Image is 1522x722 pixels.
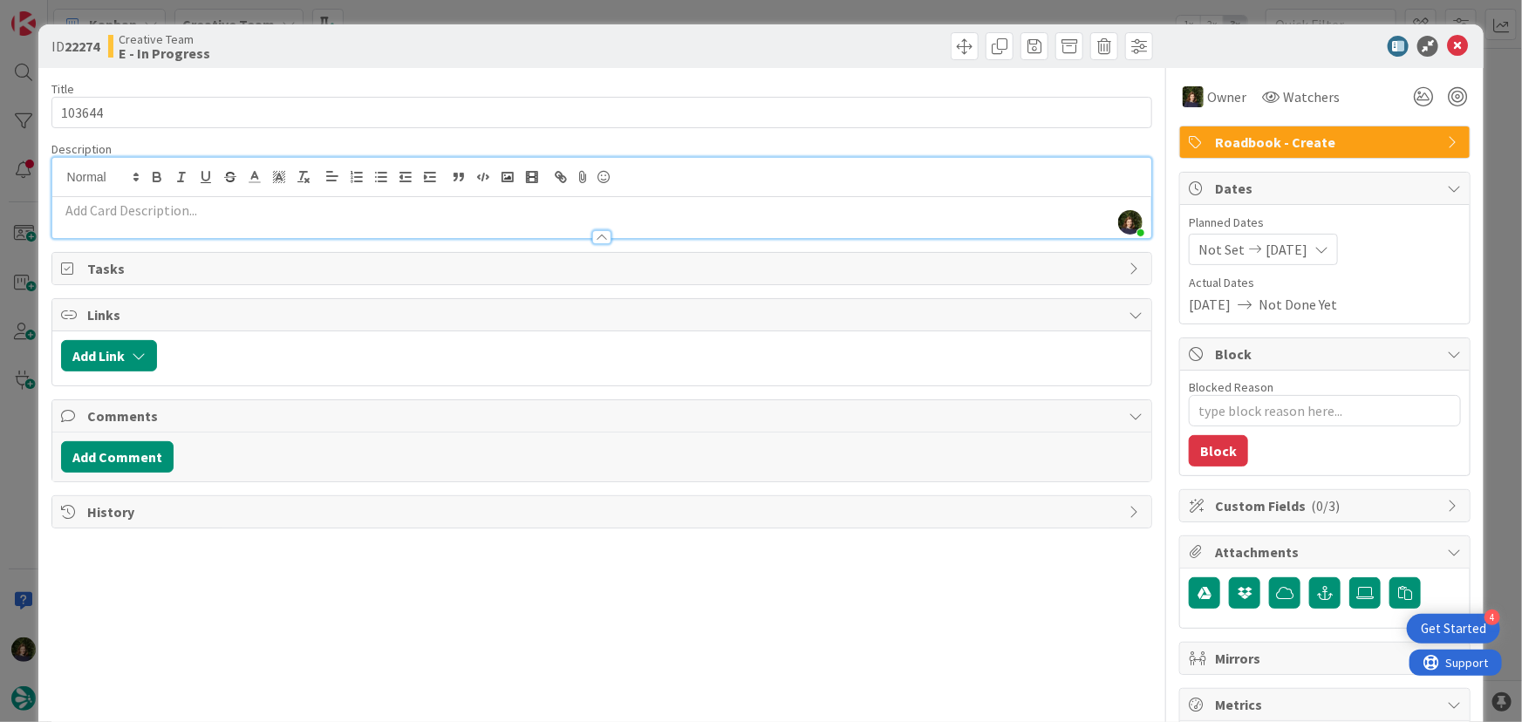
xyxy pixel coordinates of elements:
label: Title [51,81,74,97]
input: type card name here... [51,97,1153,128]
span: Watchers [1283,86,1340,107]
label: Blocked Reason [1189,379,1273,395]
span: ( 0/3 ) [1311,497,1340,514]
span: Actual Dates [1189,274,1461,292]
span: Attachments [1215,541,1438,562]
span: Planned Dates [1189,214,1461,232]
span: Creative Team [119,32,210,46]
b: 22274 [65,37,99,55]
button: Add Comment [61,441,174,473]
span: Comments [87,405,1121,426]
img: OSJL0tKbxWQXy8f5HcXbcaBiUxSzdGq2.jpg [1118,210,1143,235]
button: Add Link [61,340,157,371]
button: Block [1189,435,1248,467]
span: Owner [1207,86,1246,107]
span: Metrics [1215,694,1438,715]
span: Custom Fields [1215,495,1438,516]
b: E - In Progress [119,46,210,60]
span: Links [87,304,1121,325]
span: Dates [1215,178,1438,199]
span: Description [51,141,112,157]
div: Open Get Started checklist, remaining modules: 4 [1407,614,1500,644]
span: [DATE] [1189,294,1231,315]
span: Block [1215,344,1438,364]
span: Mirrors [1215,648,1438,669]
div: Get Started [1421,620,1486,637]
span: Tasks [87,258,1121,279]
span: [DATE] [1266,239,1307,260]
div: 4 [1484,610,1500,625]
img: MC [1183,86,1204,107]
span: Not Done Yet [1259,294,1337,315]
span: Not Set [1198,239,1245,260]
span: History [87,501,1121,522]
span: ID [51,36,99,57]
span: Support [37,3,79,24]
span: Roadbook - Create [1215,132,1438,153]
